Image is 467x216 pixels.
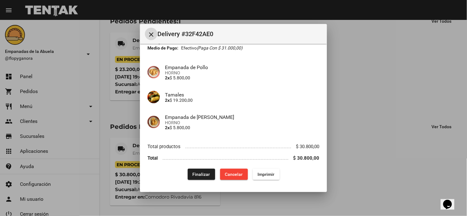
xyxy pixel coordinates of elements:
[165,70,320,75] span: HORNO
[253,169,280,180] button: Imprimir
[165,98,170,103] b: 2x
[145,28,157,40] button: Cerrar
[147,141,320,152] li: Total productos $ 30.800,00
[165,114,320,120] h4: Empanada de [PERSON_NAME]
[147,31,155,38] mat-icon: Cerrar
[258,172,275,177] span: Imprimir
[165,125,320,130] p: $ 5.800,00
[193,172,210,177] span: Finalizar
[157,29,322,39] span: Delivery #32F42AE0
[441,191,461,210] iframe: chat widget
[165,98,320,103] p: $ 19.200,00
[147,152,320,164] li: Total $ 30.800,00
[147,45,178,51] strong: Medio de Pago:
[165,75,170,80] b: 2x
[165,125,170,130] b: 2x
[197,45,243,50] i: (Paga con $ 31.000,00)
[165,92,320,98] h4: Tamales
[147,66,160,78] img: 10349b5f-e677-4e10-aec3-c36b893dfd64.jpg
[225,172,243,177] span: Cancelar
[181,45,243,51] span: Efectivo
[220,169,248,180] button: Cancelar
[147,91,160,103] img: 01d649f9-9164-4ab3-8b57-0dc6f96d6a20.jpg
[165,120,320,125] span: HORNO
[188,169,215,180] button: Finalizar
[165,75,320,80] p: $ 5.800,00
[165,64,320,70] h4: Empanada de Pollo
[147,116,160,128] img: f753fea7-0f09-41b3-9a9e-ddb84fc3b359.jpg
